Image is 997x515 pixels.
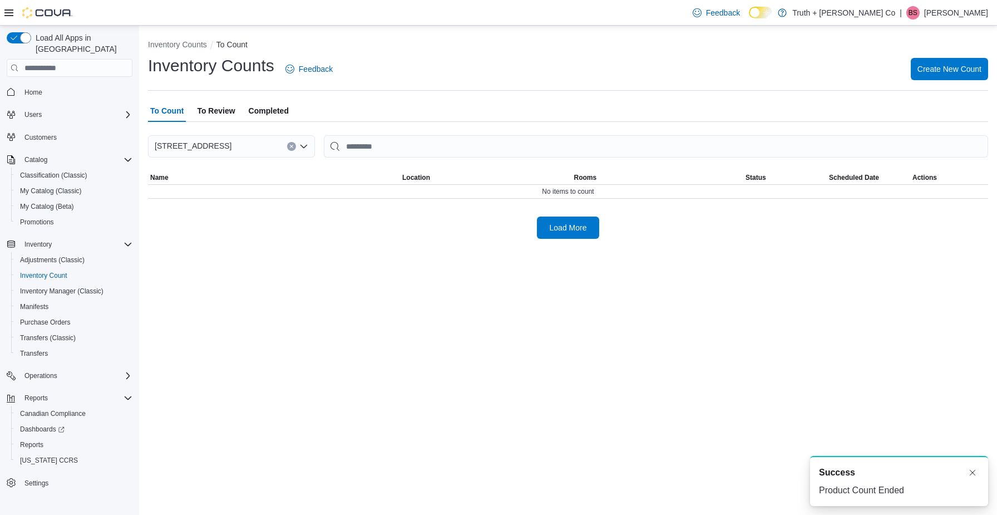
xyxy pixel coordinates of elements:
[299,63,333,75] span: Feedback
[20,256,85,264] span: Adjustments (Classic)
[11,214,137,230] button: Promotions
[743,171,827,184] button: Status
[11,199,137,214] button: My Catalog (Beta)
[20,369,132,382] span: Operations
[24,394,48,403] span: Reports
[16,438,132,452] span: Reports
[287,142,296,151] button: Clear input
[688,2,744,24] a: Feedback
[746,173,766,182] span: Status
[16,169,132,182] span: Classification (Classic)
[24,371,57,380] span: Operations
[24,88,42,97] span: Home
[2,84,137,100] button: Home
[20,425,65,434] span: Dashboards
[20,86,47,99] a: Home
[11,437,137,453] button: Reports
[16,347,52,360] a: Transfers
[16,215,132,229] span: Promotions
[2,475,137,491] button: Settings
[11,299,137,315] button: Manifests
[148,39,988,52] nav: An example of EuiBreadcrumbs
[197,100,235,122] span: To Review
[20,85,132,99] span: Home
[20,302,48,311] span: Manifests
[20,476,132,490] span: Settings
[911,58,988,80] button: Create New Count
[400,171,572,184] button: Location
[912,173,937,182] span: Actions
[20,456,78,465] span: [US_STATE] CCRS
[20,171,87,180] span: Classification (Classic)
[2,129,137,145] button: Customers
[249,100,289,122] span: Completed
[402,173,430,182] span: Location
[550,222,587,233] span: Load More
[537,217,599,239] button: Load More
[11,453,137,468] button: [US_STATE] CCRS
[20,287,103,296] span: Inventory Manager (Classic)
[924,6,988,19] p: [PERSON_NAME]
[11,168,137,183] button: Classification (Classic)
[299,142,308,151] button: Open list of options
[11,315,137,330] button: Purchase Orders
[24,133,57,142] span: Customers
[11,268,137,283] button: Inventory Count
[20,409,86,418] span: Canadian Compliance
[31,32,132,55] span: Load All Apps in [GEOGRAPHIC_DATA]
[572,171,744,184] button: Rooms
[2,390,137,406] button: Reports
[20,391,132,405] span: Reports
[16,347,132,360] span: Transfers
[900,6,902,19] p: |
[20,271,67,280] span: Inventory Count
[20,108,132,121] span: Users
[148,55,274,77] h1: Inventory Counts
[917,63,981,75] span: Create New Count
[909,6,917,19] span: BS
[16,184,86,198] a: My Catalog (Classic)
[2,107,137,122] button: Users
[16,331,80,345] a: Transfers (Classic)
[16,438,48,452] a: Reports
[150,100,184,122] span: To Count
[16,169,92,182] a: Classification (Classic)
[16,253,89,267] a: Adjustments (Classic)
[324,135,988,158] input: This is a search bar. After typing your query, hit enter to filter the results lower in the page.
[20,218,54,227] span: Promotions
[16,454,82,467] a: [US_STATE] CCRS
[24,155,47,164] span: Catalog
[11,252,137,268] button: Adjustments (Classic)
[148,171,400,184] button: Name
[16,200,132,213] span: My Catalog (Beta)
[20,131,61,144] a: Customers
[16,253,132,267] span: Adjustments (Classic)
[150,173,169,182] span: Name
[819,466,979,479] div: Notification
[16,215,58,229] a: Promotions
[20,333,76,342] span: Transfers (Classic)
[792,6,895,19] p: Truth + [PERSON_NAME] Co
[16,200,78,213] a: My Catalog (Beta)
[155,139,231,153] span: [STREET_ADDRESS]
[281,58,337,80] a: Feedback
[966,466,979,479] button: Dismiss toast
[20,202,74,211] span: My Catalog (Beta)
[819,484,979,497] div: Product Count Ended
[16,300,132,313] span: Manifests
[16,407,90,420] a: Canadian Compliance
[11,330,137,346] button: Transfers (Classic)
[16,316,132,329] span: Purchase Orders
[148,40,207,49] button: Inventory Counts
[22,7,72,18] img: Cova
[20,349,48,358] span: Transfers
[819,466,855,479] span: Success
[20,238,132,251] span: Inventory
[706,7,740,18] span: Feedback
[16,454,132,467] span: Washington CCRS
[11,421,137,437] a: Dashboards
[749,7,772,18] input: Dark Mode
[20,130,132,144] span: Customers
[11,283,137,299] button: Inventory Manager (Classic)
[16,285,132,298] span: Inventory Manager (Classic)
